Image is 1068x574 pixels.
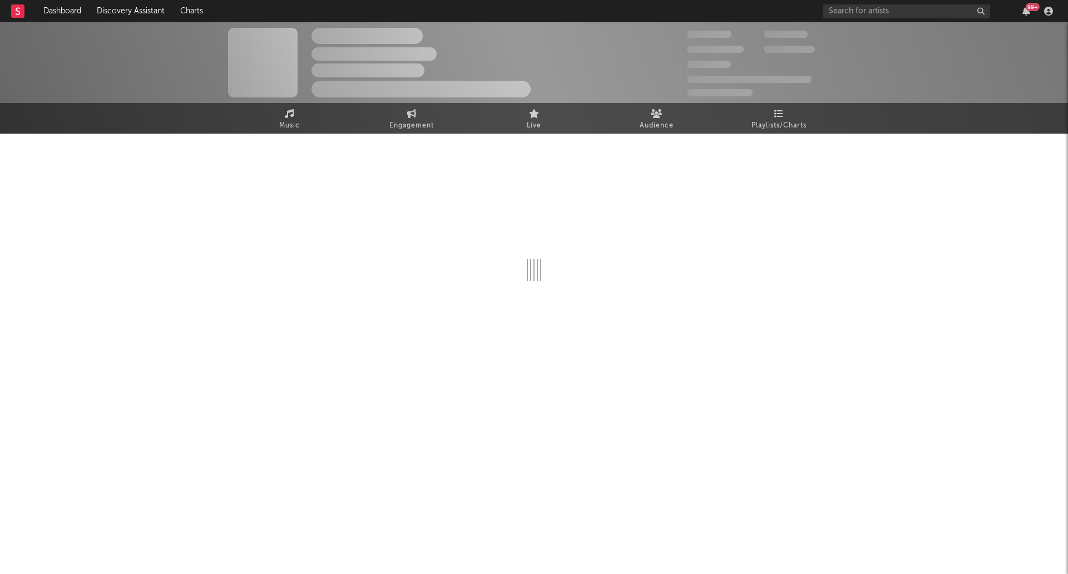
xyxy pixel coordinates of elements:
[687,76,812,83] span: 50,000,000 Monthly Listeners
[687,31,731,38] span: 300,000
[389,119,434,133] span: Engagement
[527,119,541,133] span: Live
[1022,7,1030,16] button: 99+
[1026,3,1040,11] div: 99 +
[751,119,807,133] span: Playlists/Charts
[764,46,815,53] span: 1,000,000
[823,4,990,18] input: Search for artists
[350,103,473,134] a: Engagement
[687,61,731,68] span: 100,000
[228,103,350,134] a: Music
[764,31,808,38] span: 100,000
[473,103,595,134] a: Live
[279,119,300,133] span: Music
[687,89,753,96] span: Jump Score: 85.0
[687,46,744,53] span: 50,000,000
[640,119,674,133] span: Audience
[595,103,718,134] a: Audience
[718,103,840,134] a: Playlists/Charts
